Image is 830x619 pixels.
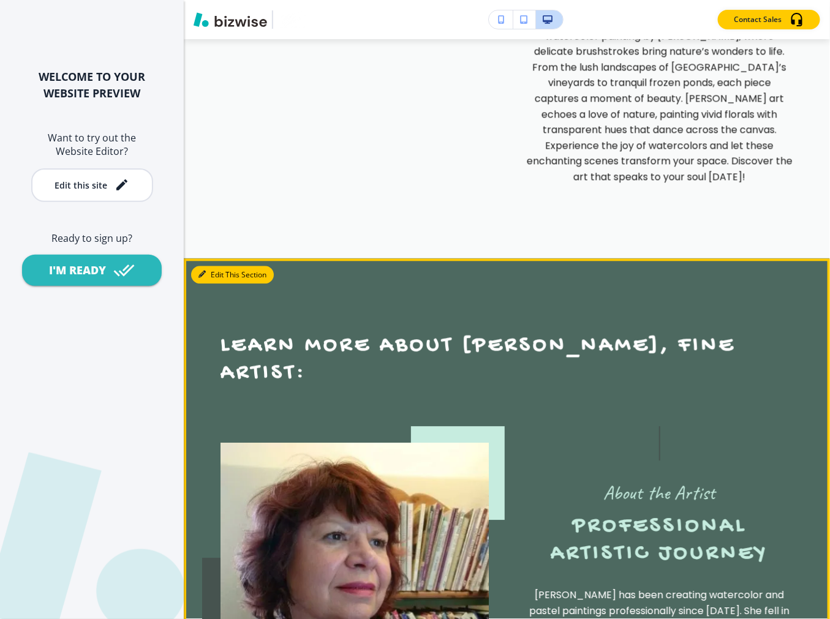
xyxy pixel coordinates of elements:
[278,10,307,29] img: Your Logo
[718,10,820,29] button: Contact Sales
[20,131,164,159] h6: Want to try out the Website Editor?
[49,263,106,278] div: I'M READY
[20,231,164,245] h6: Ready to sign up?
[22,255,162,286] button: I'M READY
[734,14,782,25] p: Contact Sales
[603,480,715,506] h6: About the Artist
[20,69,164,102] h2: WELCOME TO YOUR WEBSITE PREVIEW
[194,12,267,27] img: Bizwise Logo
[526,12,794,185] p: Immerse yourself in a vibrant journey through watercolor painting by [PERSON_NAME], where delicat...
[55,181,107,190] div: Edit this site
[31,168,153,202] button: Edit this site
[191,266,274,284] button: Edit This Section
[526,512,794,568] h2: Professional Artistic Journey
[221,332,769,387] h2: Learn More About [PERSON_NAME], Fine Artist:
